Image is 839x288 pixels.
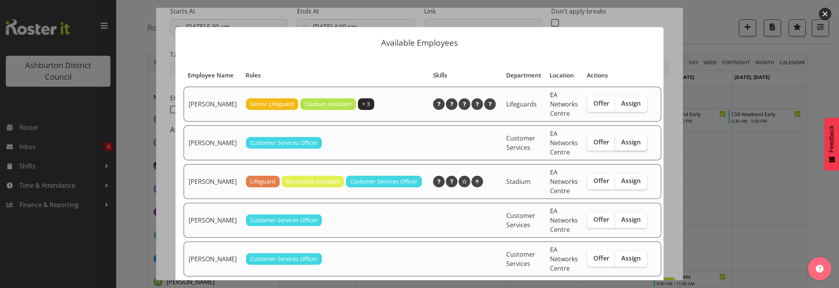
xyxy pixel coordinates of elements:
td: [PERSON_NAME] [184,164,241,199]
span: Senior Lifeguard [250,100,294,108]
span: Customer Services Officer [350,177,418,186]
span: Offer [593,99,609,107]
span: Assign [621,254,641,262]
span: Assign [621,138,641,146]
span: EA Networks Centre [550,91,578,118]
span: Lifeguards [506,100,537,108]
span: Offer [593,177,609,185]
span: EA Networks Centre [550,207,578,234]
span: + 3 [362,100,370,108]
span: Assign [621,99,641,107]
span: Lifeguard [250,177,275,186]
span: Customer Services [506,250,535,268]
div: Location [550,71,578,80]
span: Offer [593,216,609,223]
td: [PERSON_NAME] [184,203,241,238]
span: Feedback [828,125,835,153]
span: Stadium [506,177,531,186]
button: Feedback - Show survey [824,118,839,170]
span: EA Networks Centre [550,129,578,156]
span: Customer Services [506,134,535,152]
div: Skills [433,71,497,80]
td: [PERSON_NAME] [184,125,241,160]
span: Customer Services Officer [250,139,318,147]
div: Employee Name [188,71,237,80]
span: Assign [621,216,641,223]
img: help-xxl-2.png [816,265,824,273]
span: Customer Services Officer [250,255,318,263]
span: EA Networks Centre [550,245,578,273]
td: [PERSON_NAME] [184,242,241,276]
span: Offer [593,138,609,146]
span: Stadium Assistant [305,100,352,108]
span: Assign [621,177,641,185]
span: Recreation Assistant [286,177,340,186]
span: EA Networks Centre [550,168,578,195]
p: Available Employees [183,39,656,47]
span: Offer [593,254,609,262]
span: Customer Services [506,211,535,229]
span: Customer Services Officer [250,216,318,225]
div: Department [506,71,541,80]
div: Roles [246,71,424,80]
td: [PERSON_NAME] [184,87,241,122]
div: Actions [587,71,647,80]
